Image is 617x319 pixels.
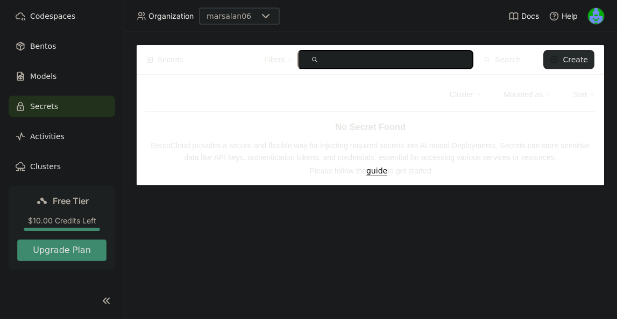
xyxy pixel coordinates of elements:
p: Please follow the to get started [145,165,595,177]
button: Create [543,50,594,69]
span: Free Tier [53,195,89,206]
span: Activities [30,130,65,143]
span: Secrets [158,54,183,66]
button: Upgrade Plan [17,240,107,261]
span: Secrets [30,100,58,113]
div: Create [563,55,588,64]
span: Help [562,11,578,21]
div: Cluster [450,89,473,100]
input: Selected marsalan06. [252,11,253,22]
img: Arsalan Muhammad [588,8,604,24]
a: Free Tier$10.00 Credits LeftUpgrade Plan [9,186,115,270]
p: BentoCloud provides a secure and flexible way for injecting required secrets into AI model Deploy... [145,140,595,163]
a: Clusters [9,156,115,177]
span: Organization [148,11,194,21]
a: Codespaces [9,5,115,27]
div: Filters [264,48,293,71]
a: Models [9,66,115,87]
div: Mounted as [503,89,543,100]
a: Activities [9,126,115,147]
div: Mounted as [503,83,551,106]
div: Cluster [450,83,482,106]
button: Search [478,50,527,69]
span: Clusters [30,160,61,173]
a: Secrets [9,96,115,117]
div: Sort [573,89,587,100]
span: Docs [521,11,539,21]
span: Models [30,70,56,83]
span: Bentos [30,40,56,53]
a: Bentos [9,35,115,57]
span: Codespaces [30,10,75,23]
a: Docs [508,11,539,21]
div: marsalan06 [207,11,251,21]
div: Help [549,11,578,21]
div: Filters [264,54,285,66]
div: $10.00 Credits Left [17,216,107,226]
h3: No Secret Found [145,120,595,134]
div: Sort [573,83,595,106]
a: guide [366,166,387,175]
